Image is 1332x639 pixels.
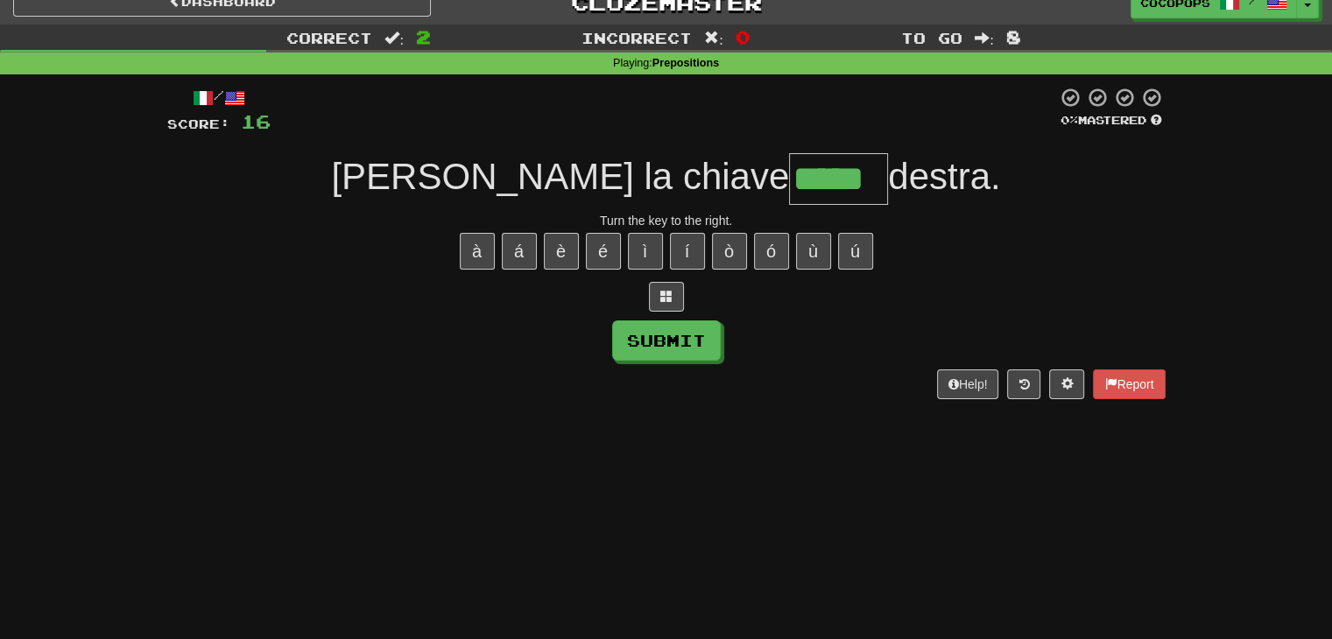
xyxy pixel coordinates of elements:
[286,29,372,46] span: Correct
[754,233,789,270] button: ó
[167,116,230,131] span: Score:
[628,233,663,270] button: ì
[975,31,994,46] span: :
[796,233,831,270] button: ù
[901,29,962,46] span: To go
[167,87,271,109] div: /
[384,31,404,46] span: :
[581,29,692,46] span: Incorrect
[612,320,721,361] button: Submit
[712,233,747,270] button: ò
[888,156,1000,197] span: destra.
[937,369,999,399] button: Help!
[331,156,789,197] span: [PERSON_NAME] la chiave
[1007,369,1040,399] button: Round history (alt+y)
[1061,113,1078,127] span: 0 %
[586,233,621,270] button: é
[241,110,271,132] span: 16
[416,26,431,47] span: 2
[544,233,579,270] button: è
[1057,113,1166,129] div: Mastered
[838,233,873,270] button: ú
[167,212,1166,229] div: Turn the key to the right.
[1093,369,1165,399] button: Report
[502,233,537,270] button: á
[736,26,751,47] span: 0
[649,282,684,312] button: Switch sentence to multiple choice alt+p
[670,233,705,270] button: í
[460,233,495,270] button: à
[1006,26,1021,47] span: 8
[652,57,719,69] strong: Prepositions
[704,31,723,46] span: :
